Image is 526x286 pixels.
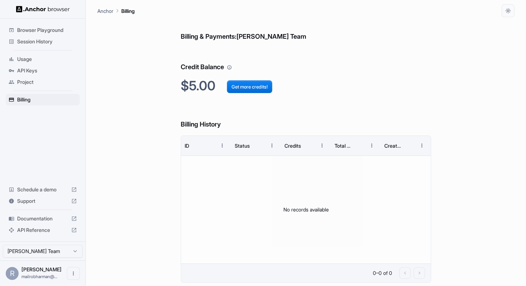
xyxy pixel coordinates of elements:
[384,143,402,149] div: Created
[16,6,70,13] img: Anchor Logo
[403,139,415,152] button: Sort
[121,7,135,15] p: Billing
[227,65,232,70] svg: Your credit balance will be consumed as you use the API. Visit the usage page to view a breakdown...
[6,94,80,105] div: Billing
[17,38,77,45] span: Session History
[235,143,250,149] div: Status
[21,274,57,279] span: mailrobharman@gmail.com
[181,156,431,263] div: No records available
[352,139,365,152] button: Sort
[415,139,428,152] button: Menu
[17,78,77,86] span: Project
[97,7,135,15] nav: breadcrumb
[21,266,62,272] span: Rob Harman
[17,96,77,103] span: Billing
[6,36,80,47] div: Session History
[181,48,431,72] h6: Credit Balance
[335,143,352,149] div: Total Cost
[373,270,392,277] p: 0–0 of 0
[17,186,68,193] span: Schedule a demo
[203,139,216,152] button: Sort
[17,27,77,34] span: Browser Playground
[181,78,431,94] h2: $5.00
[6,76,80,88] div: Project
[67,267,80,280] button: Open menu
[227,80,272,93] button: Get more credits!
[6,24,80,36] div: Browser Playground
[6,213,80,224] div: Documentation
[17,67,77,74] span: API Keys
[6,184,80,195] div: Schedule a demo
[181,105,431,130] h6: Billing History
[17,197,68,205] span: Support
[17,56,77,63] span: Usage
[97,7,113,15] p: Anchor
[365,139,378,152] button: Menu
[6,65,80,76] div: API Keys
[6,53,80,65] div: Usage
[185,143,189,149] div: ID
[6,224,80,236] div: API Reference
[181,17,431,42] h6: Billing & Payments: [PERSON_NAME] Team
[6,267,19,280] div: R
[284,143,301,149] div: Credits
[216,139,229,152] button: Menu
[17,215,68,222] span: Documentation
[253,139,266,152] button: Sort
[316,139,328,152] button: Menu
[6,195,80,207] div: Support
[17,227,68,234] span: API Reference
[303,139,316,152] button: Sort
[266,139,278,152] button: Menu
